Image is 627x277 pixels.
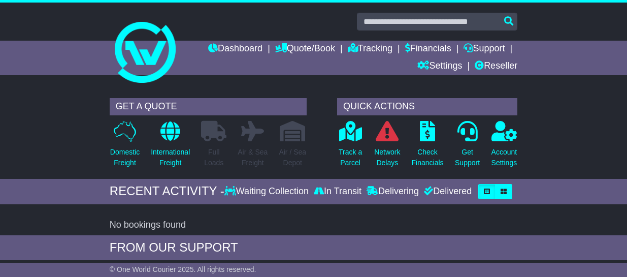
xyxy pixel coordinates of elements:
p: Check Financials [412,147,444,168]
div: In Transit [311,186,364,197]
a: Support [464,41,505,58]
a: CheckFinancials [411,120,444,174]
p: Air & Sea Freight [238,147,268,168]
div: QUICK ACTIONS [337,98,517,115]
div: FROM OUR SUPPORT [110,240,517,255]
a: AccountSettings [491,120,518,174]
div: RECENT ACTIVITY - [110,184,224,199]
a: InternationalFreight [150,120,190,174]
p: Air / Sea Depot [279,147,306,168]
a: NetworkDelays [374,120,401,174]
div: Waiting Collection [224,186,311,197]
a: Reseller [475,58,517,75]
a: Settings [417,58,462,75]
p: Network Delays [374,147,400,168]
a: DomesticFreight [110,120,140,174]
div: Delivered [421,186,472,197]
p: Domestic Freight [110,147,140,168]
a: GetSupport [454,120,480,174]
a: Financials [405,41,451,58]
p: Account Settings [491,147,517,168]
p: Full Loads [201,147,226,168]
a: Tracking [348,41,392,58]
p: International Freight [151,147,190,168]
p: Get Support [455,147,480,168]
div: Delivering [364,186,421,197]
p: Track a Parcel [339,147,362,168]
a: Quote/Book [275,41,335,58]
a: Track aParcel [338,120,362,174]
span: © One World Courier 2025. All rights reserved. [110,265,256,273]
div: GET A QUOTE [110,98,307,115]
div: No bookings found [110,220,517,231]
a: Dashboard [208,41,262,58]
